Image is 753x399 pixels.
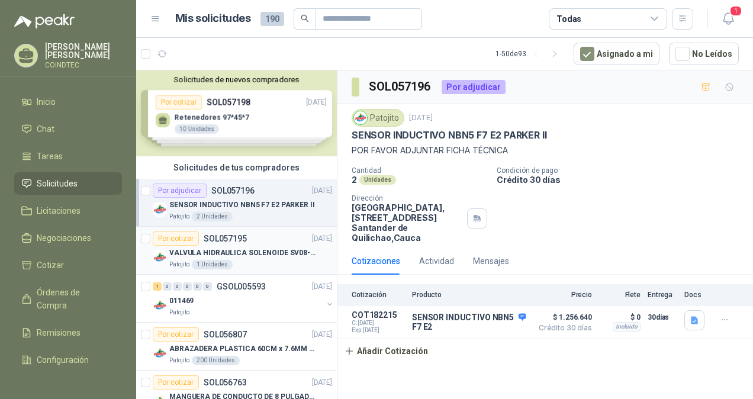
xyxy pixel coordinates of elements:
[352,166,487,175] p: Cantidad
[37,123,54,136] span: Chat
[409,112,433,124] p: [DATE]
[312,281,332,292] p: [DATE]
[354,111,367,124] img: Company Logo
[412,291,526,299] p: Producto
[556,12,581,25] div: Todas
[473,255,509,268] div: Mensajes
[37,204,81,217] span: Licitaciones
[301,14,309,22] span: search
[153,202,167,217] img: Company Logo
[169,260,189,269] p: Patojito
[45,43,122,59] p: [PERSON_NAME] [PERSON_NAME]
[352,194,462,202] p: Dirección
[352,109,404,127] div: Patojito
[169,295,194,307] p: 011469
[495,44,564,63] div: 1 - 50 de 93
[45,62,122,69] p: COINDTEC
[352,310,405,320] p: COT182215
[211,186,255,195] p: SOL057196
[153,250,167,265] img: Company Logo
[599,310,641,324] p: $ 0
[183,282,192,291] div: 0
[217,282,266,291] p: GSOL005593
[497,175,748,185] p: Crédito 30 días
[169,308,189,317] p: Patojito
[169,356,189,365] p: Patojito
[312,377,332,388] p: [DATE]
[359,175,396,185] div: Unidades
[729,5,742,17] span: 1
[14,145,122,168] a: Tareas
[173,282,182,291] div: 0
[37,353,89,366] span: Configuración
[136,179,337,227] a: Por adjudicarSOL057196[DATE] Company LogoSENSOR INDUCTIVO NBN5 F7 E2 PARKER IIPatojito2 Unidades
[312,233,332,244] p: [DATE]
[175,10,251,27] h1: Mis solicitudes
[684,291,708,299] p: Docs
[153,298,167,313] img: Company Logo
[192,356,240,365] div: 200 Unidades
[37,231,91,244] span: Negociaciones
[163,282,172,291] div: 0
[153,282,162,291] div: 1
[442,80,506,94] div: Por adjudicar
[193,282,202,291] div: 0
[136,323,337,371] a: Por cotizarSOL056807[DATE] Company LogoABRAZADERA PLASTICA 60CM x 7.6MM ANCHAPatojito200 Unidades
[14,91,122,113] a: Inicio
[613,322,641,332] div: Incluido
[169,343,317,355] p: ABRAZADERA PLASTICA 60CM x 7.6MM ANCHA
[37,177,78,190] span: Solicitudes
[37,326,81,339] span: Remisiones
[497,166,748,175] p: Condición de pago
[192,212,233,221] div: 2 Unidades
[153,327,199,342] div: Por cotizar
[574,43,659,65] button: Asignado a mi
[14,14,75,28] img: Logo peakr
[533,291,592,299] p: Precio
[312,185,332,197] p: [DATE]
[352,291,405,299] p: Cotización
[352,255,400,268] div: Cotizaciones
[533,310,592,324] span: $ 1.256.640
[369,78,432,96] h3: SOL057196
[14,321,122,344] a: Remisiones
[14,172,122,195] a: Solicitudes
[153,375,199,390] div: Por cotizar
[352,175,357,185] p: 2
[260,12,284,26] span: 190
[169,212,189,221] p: Patojito
[153,184,207,198] div: Por adjudicar
[648,291,677,299] p: Entrega
[153,231,199,246] div: Por cotizar
[14,349,122,371] a: Configuración
[312,329,332,340] p: [DATE]
[37,150,63,163] span: Tareas
[599,291,641,299] p: Flete
[352,327,405,334] span: Exp: [DATE]
[37,95,56,108] span: Inicio
[419,255,454,268] div: Actividad
[14,118,122,140] a: Chat
[37,259,64,272] span: Cotizar
[37,286,111,312] span: Órdenes de Compra
[412,313,526,332] p: SENSOR INDUCTIVO NBN5 F7 E2
[533,324,592,332] span: Crédito 30 días
[204,378,247,387] p: SOL056763
[352,320,405,327] span: C: [DATE]
[136,156,337,179] div: Solicitudes de tus compradores
[141,75,332,84] button: Solicitudes de nuevos compradores
[204,234,247,243] p: SOL057195
[717,8,739,30] button: 1
[136,227,337,275] a: Por cotizarSOL057195[DATE] Company LogoVALVULA HIDRAULICA SOLENOIDE SV08-20Patojito1 Unidades
[352,129,546,141] p: SENSOR INDUCTIVO NBN5 F7 E2 PARKER II
[669,43,739,65] button: No Leídos
[192,260,233,269] div: 1 Unidades
[648,310,677,324] p: 30 días
[14,199,122,222] a: Licitaciones
[14,281,122,317] a: Órdenes de Compra
[153,346,167,361] img: Company Logo
[169,199,315,211] p: SENSOR INDUCTIVO NBN5 F7 E2 PARKER II
[337,339,435,363] button: Añadir Cotización
[352,202,462,243] p: [GEOGRAPHIC_DATA], [STREET_ADDRESS] Santander de Quilichao , Cauca
[153,279,334,317] a: 1 0 0 0 0 0 GSOL005593[DATE] Company Logo011469Patojito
